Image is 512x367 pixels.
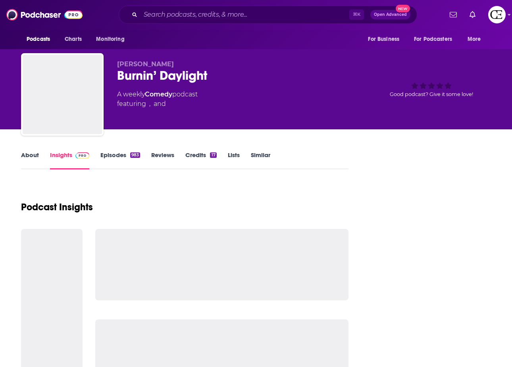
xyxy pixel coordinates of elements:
[362,32,409,47] button: open menu
[210,152,216,158] div: 17
[251,151,270,169] a: Similar
[228,151,240,169] a: Lists
[488,6,506,23] img: User Profile
[390,91,473,97] span: Good podcast? Give it some love!
[21,32,60,47] button: open menu
[117,60,174,68] span: [PERSON_NAME]
[396,5,410,12] span: New
[447,8,460,21] a: Show notifications dropdown
[145,90,172,98] a: Comedy
[75,152,89,159] img: Podchaser Pro
[117,99,198,109] span: featuring
[21,201,93,213] h1: Podcast Insights
[185,151,216,169] a: Credits17
[151,151,174,169] a: Reviews
[21,151,39,169] a: About
[414,34,452,45] span: For Podcasters
[154,99,166,109] span: and
[60,32,87,47] a: Charts
[488,6,506,23] button: Show profile menu
[370,10,410,19] button: Open AdvancedNew
[65,34,82,45] span: Charts
[141,8,349,21] input: Search podcasts, credits, & more...
[488,6,506,23] span: Logged in as cozyearthaudio
[27,34,50,45] span: Podcasts
[6,7,83,22] img: Podchaser - Follow, Share and Rate Podcasts
[90,32,135,47] button: open menu
[409,32,464,47] button: open menu
[117,90,198,109] div: A weekly podcast
[96,34,124,45] span: Monitoring
[374,13,407,17] span: Open Advanced
[349,10,364,20] span: ⌘ K
[372,60,491,110] div: Good podcast? Give it some love!
[462,32,491,47] button: open menu
[368,34,399,45] span: For Business
[466,8,479,21] a: Show notifications dropdown
[50,151,89,169] a: InsightsPodchaser Pro
[468,34,481,45] span: More
[130,152,140,158] div: 983
[119,6,417,24] div: Search podcasts, credits, & more...
[149,99,150,109] span: ,
[100,151,140,169] a: Episodes983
